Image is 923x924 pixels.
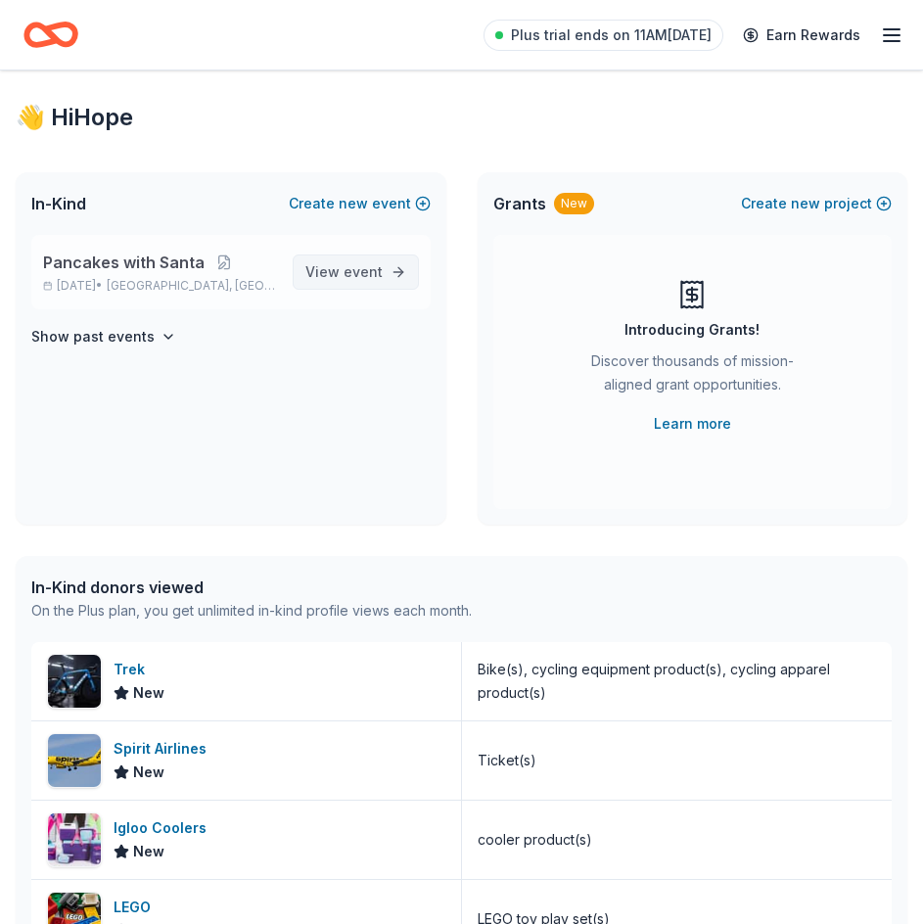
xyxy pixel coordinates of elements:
[48,655,101,708] img: Image for Trek
[478,828,592,852] div: cooler product(s)
[114,816,214,840] div: Igloo Coolers
[344,263,383,280] span: event
[43,278,277,294] p: [DATE] •
[293,254,419,290] a: View event
[478,658,877,705] div: Bike(s), cycling equipment product(s), cycling apparel product(s)
[16,102,907,133] div: 👋 Hi Hope
[133,761,164,784] span: New
[731,18,872,53] a: Earn Rewards
[741,192,892,215] button: Createnewproject
[48,813,101,866] img: Image for Igloo Coolers
[31,325,155,348] h4: Show past events
[572,349,814,404] div: Discover thousands of mission-aligned grant opportunities.
[791,192,820,215] span: new
[31,576,472,599] div: In-Kind donors viewed
[23,12,78,58] a: Home
[31,325,176,348] button: Show past events
[484,20,723,51] a: Plus trial ends on 11AM[DATE]
[114,896,164,919] div: LEGO
[133,681,164,705] span: New
[43,251,205,274] span: Pancakes with Santa
[339,192,368,215] span: new
[31,599,472,623] div: On the Plus plan, you get unlimited in-kind profile views each month.
[289,192,431,215] button: Createnewevent
[48,734,101,787] img: Image for Spirit Airlines
[114,658,164,681] div: Trek
[511,23,712,47] span: Plus trial ends on 11AM[DATE]
[624,318,760,342] div: Introducing Grants!
[654,412,731,436] a: Learn more
[107,278,277,294] span: [GEOGRAPHIC_DATA], [GEOGRAPHIC_DATA]
[305,260,383,284] span: View
[554,193,594,214] div: New
[478,749,536,772] div: Ticket(s)
[31,192,86,215] span: In-Kind
[114,737,214,761] div: Spirit Airlines
[133,840,164,863] span: New
[493,192,546,215] span: Grants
